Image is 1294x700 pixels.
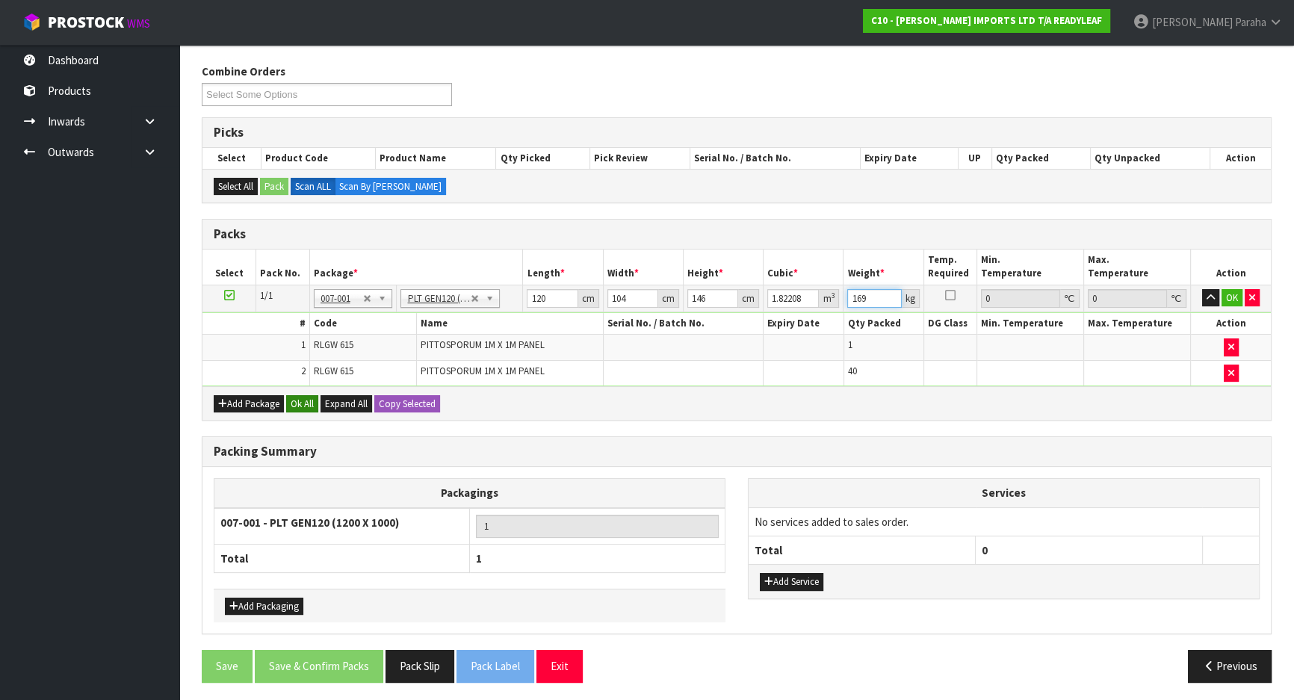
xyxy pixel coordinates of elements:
[1084,313,1191,335] th: Max. Temperature
[22,13,41,31] img: cube-alt.png
[764,313,843,335] th: Expiry Date
[376,148,496,169] th: Product Name
[536,650,583,682] button: Exit
[760,573,823,591] button: Add Service
[476,551,482,566] span: 1
[314,338,353,351] span: RLGW 615
[202,650,253,682] button: Save
[871,14,1102,27] strong: C10 - [PERSON_NAME] IMPORTS LTD T/A READYLEAF
[301,365,306,377] span: 2
[1084,250,1191,285] th: Max. Temperature
[764,250,843,285] th: Cubic
[690,148,861,169] th: Serial No. / Batch No.
[1222,289,1242,307] button: OK
[843,313,923,335] th: Qty Packed
[843,250,923,285] th: Weight
[214,479,725,508] th: Packagings
[214,227,1260,241] h3: Packs
[214,395,284,413] button: Add Package
[590,148,690,169] th: Pick Review
[683,250,763,285] th: Height
[603,313,764,335] th: Serial No. / Batch No.
[819,289,839,308] div: m
[386,650,454,682] button: Pack Slip
[863,9,1110,33] a: C10 - [PERSON_NAME] IMPORTS LTD T/A READYLEAF
[1091,148,1210,169] th: Qty Unpacked
[421,338,545,351] span: PITTOSPORUM 1M X 1M PANEL
[314,365,353,377] span: RLGW 615
[309,250,523,285] th: Package
[923,250,977,285] th: Temp. Required
[738,289,759,308] div: cm
[1191,250,1271,285] th: Action
[1191,313,1271,335] th: Action
[260,289,273,302] span: 1/1
[991,148,1090,169] th: Qty Packed
[202,64,285,79] label: Combine Orders
[374,395,440,413] button: Copy Selected
[456,650,534,682] button: Pack Label
[261,148,375,169] th: Product Code
[291,178,335,196] label: Scan ALL
[749,479,1259,507] th: Services
[831,291,835,300] sup: 3
[256,250,310,285] th: Pack No.
[523,250,603,285] th: Length
[321,395,372,413] button: Expand All
[225,598,303,616] button: Add Packaging
[416,313,603,335] th: Name
[958,148,991,169] th: UP
[1060,289,1080,308] div: ℃
[1235,15,1266,29] span: Paraha
[309,313,416,335] th: Code
[902,289,920,308] div: kg
[214,544,470,572] th: Total
[407,290,470,308] span: PLT GEN120 (1200 X 1000)
[977,313,1084,335] th: Min. Temperature
[923,313,977,335] th: DG Class
[214,126,1260,140] h3: Picks
[1188,650,1272,682] button: Previous
[977,250,1084,285] th: Min. Temperature
[1167,289,1186,308] div: ℃
[658,289,679,308] div: cm
[982,543,988,557] span: 0
[202,313,309,335] th: #
[335,178,446,196] label: Scan By [PERSON_NAME]
[202,52,1272,694] span: Pack
[202,250,256,285] th: Select
[749,536,976,564] th: Total
[1210,148,1271,169] th: Action
[260,178,288,196] button: Pack
[860,148,958,169] th: Expiry Date
[421,365,545,377] span: PITTOSPORUM 1M X 1M PANEL
[749,507,1259,536] td: No services added to sales order.
[496,148,590,169] th: Qty Picked
[255,650,383,682] button: Save & Confirm Packs
[220,515,399,530] strong: 007-001 - PLT GEN120 (1200 X 1000)
[848,338,852,351] span: 1
[325,397,368,410] span: Expand All
[1152,15,1233,29] span: [PERSON_NAME]
[286,395,318,413] button: Ok All
[848,365,857,377] span: 40
[48,13,124,32] span: ProStock
[603,250,683,285] th: Width
[321,290,364,308] span: 007-001
[301,338,306,351] span: 1
[127,16,150,31] small: WMS
[578,289,599,308] div: cm
[214,445,1260,459] h3: Packing Summary
[202,148,261,169] th: Select
[214,178,258,196] button: Select All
